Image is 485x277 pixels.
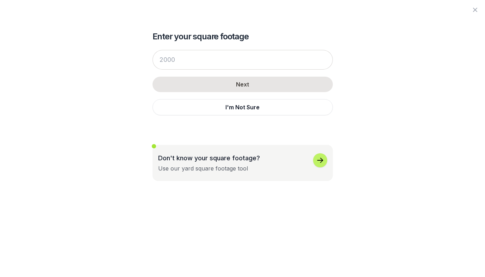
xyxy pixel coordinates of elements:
[153,50,333,70] input: 2000
[158,164,248,173] div: Use our yard square footage tool
[153,77,333,92] button: Next
[153,99,333,115] button: I'm Not Sure
[153,31,333,42] h2: Enter your square footage
[153,145,333,181] button: Don't know your square footage?Use our yard square footage tool
[158,153,260,163] p: Don't know your square footage?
